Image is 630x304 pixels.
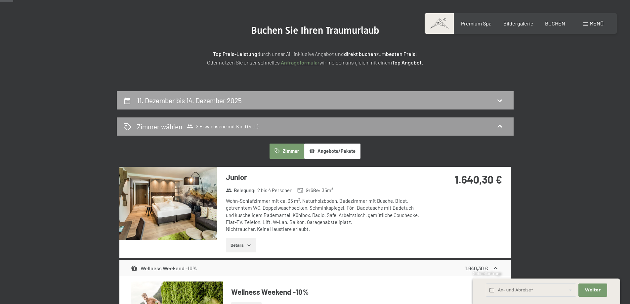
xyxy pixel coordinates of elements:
[150,50,481,66] p: durch unser All-inklusive Angebot und zum ! Oder nutzen Sie unser schnelles wir melden uns gleich...
[590,20,604,26] span: Menü
[304,144,360,159] button: Angebote/Pakete
[226,187,256,194] strong: Belegung :
[392,59,423,65] strong: Top Angebot.
[137,96,242,105] h2: 11. Dezember bis 14. Dezember 2025
[503,20,533,26] a: Bildergalerie
[461,20,491,26] a: Premium Spa
[251,24,379,36] span: Buchen Sie Ihren Traumurlaub
[545,20,565,26] a: BUCHEN
[231,287,499,297] h4: Wellness Weekend -10%
[585,287,601,293] span: Weiter
[297,187,320,194] strong: Größe :
[344,51,376,57] strong: direkt buchen
[226,197,423,233] div: Wohn-Schlafzimmer mit ca. 35 m², Naturholzboden, Badezimmer mit Dusche, Bidet, getrenntem WC, Dop...
[270,144,304,159] button: Zimmer
[137,122,182,131] h2: Zimmer wählen
[119,167,217,240] img: mss_renderimg.php
[213,51,257,57] strong: Top Preis-Leistung
[226,238,256,252] button: Details
[578,283,607,297] button: Weiter
[386,51,415,57] strong: besten Preis
[226,172,423,182] h3: Junior
[119,260,511,276] div: Wellness Weekend -10%1.640,30 €
[322,187,333,194] span: 35 m²
[257,187,292,194] span: 2 bis 4 Personen
[473,271,502,276] span: Schnellanfrage
[187,123,258,130] span: 2 Erwachsene mit Kind (4 J.)
[281,59,319,65] a: Anfrageformular
[465,265,488,271] strong: 1.640,30 €
[455,173,502,186] strong: 1.640,30 €
[131,264,197,272] div: Wellness Weekend -10%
